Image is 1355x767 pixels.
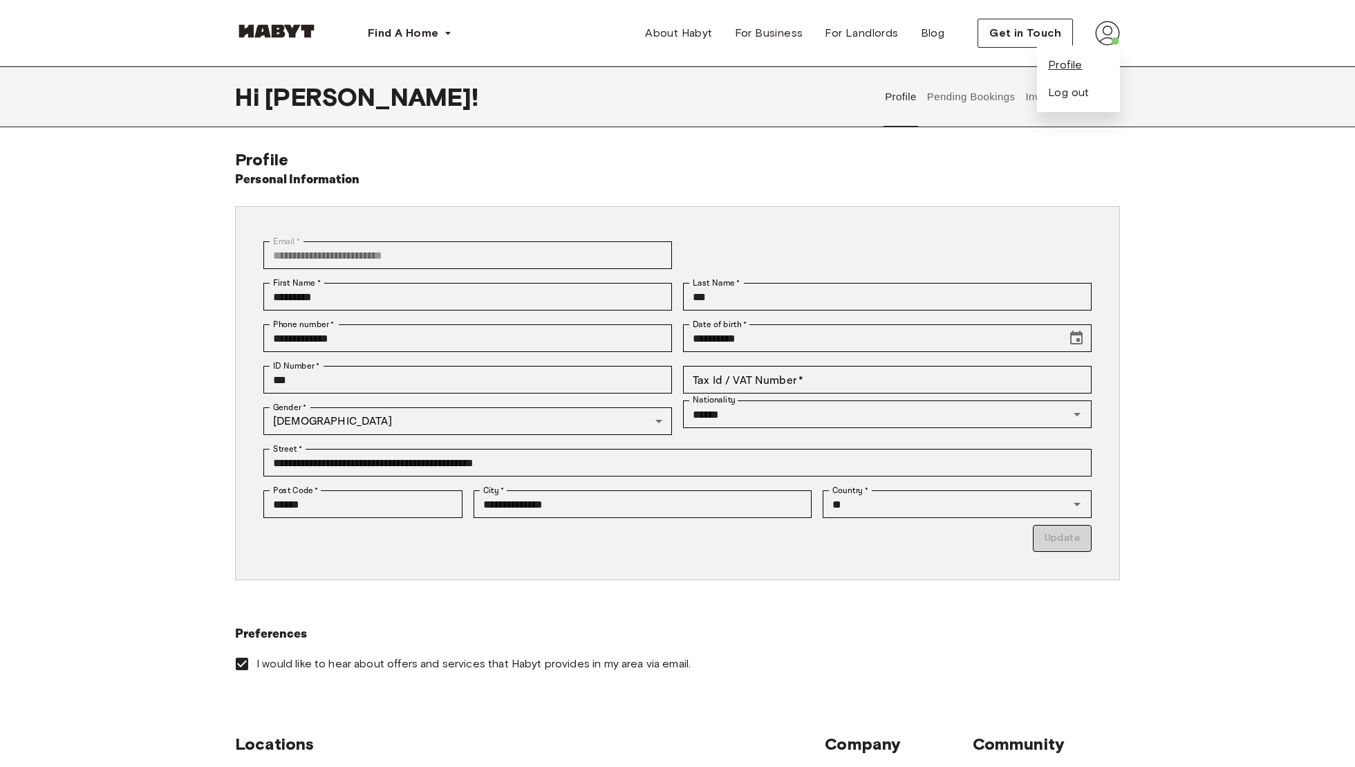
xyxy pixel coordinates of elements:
label: Email [273,235,300,248]
span: Blog [921,25,945,41]
button: Get in Touch [978,19,1073,48]
span: [PERSON_NAME] ! [265,82,478,111]
label: City [483,484,505,497]
button: Pending Bookings [925,66,1017,127]
button: Log out [1048,84,1090,101]
label: Last Name [693,277,740,289]
span: Hi [235,82,265,111]
div: [DEMOGRAPHIC_DATA] [263,407,672,435]
a: For Landlords [814,19,909,47]
label: Gender [273,401,306,414]
div: You can't change your email address at the moment. Please reach out to customer support in case y... [263,241,672,269]
button: Find A Home [357,19,463,47]
label: Phone number [273,318,335,331]
a: About Habyt [634,19,723,47]
img: avatar [1095,21,1120,46]
span: Locations [235,734,825,755]
span: For Landlords [825,25,898,41]
span: Get in Touch [989,25,1061,41]
label: ID Number [273,360,319,372]
span: For Business [735,25,803,41]
span: About Habyt [645,25,712,41]
label: Street [273,443,302,455]
label: First Name [273,277,321,289]
span: Find A Home [368,25,438,41]
span: I would like to hear about offers and services that Habyt provides in my area via email. [256,656,691,672]
label: Post Code [273,484,319,497]
a: Profile [1048,57,1083,73]
button: Open [1067,495,1087,514]
button: Choose date, selected date is Mar 23, 1997 [1063,324,1090,352]
span: Company [825,734,972,755]
button: Open [1067,405,1087,424]
label: Date of birth [693,318,747,331]
img: Habyt [235,24,318,38]
span: Community [973,734,1120,755]
a: For Business [724,19,814,47]
h6: Preferences [235,625,1120,644]
button: Invoices [1024,66,1067,127]
label: Country [832,484,868,497]
span: Profile [235,149,288,169]
label: Nationality [693,394,736,406]
h6: Personal Information [235,170,360,190]
a: Blog [910,19,956,47]
button: Profile [884,66,919,127]
div: user profile tabs [880,66,1120,127]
